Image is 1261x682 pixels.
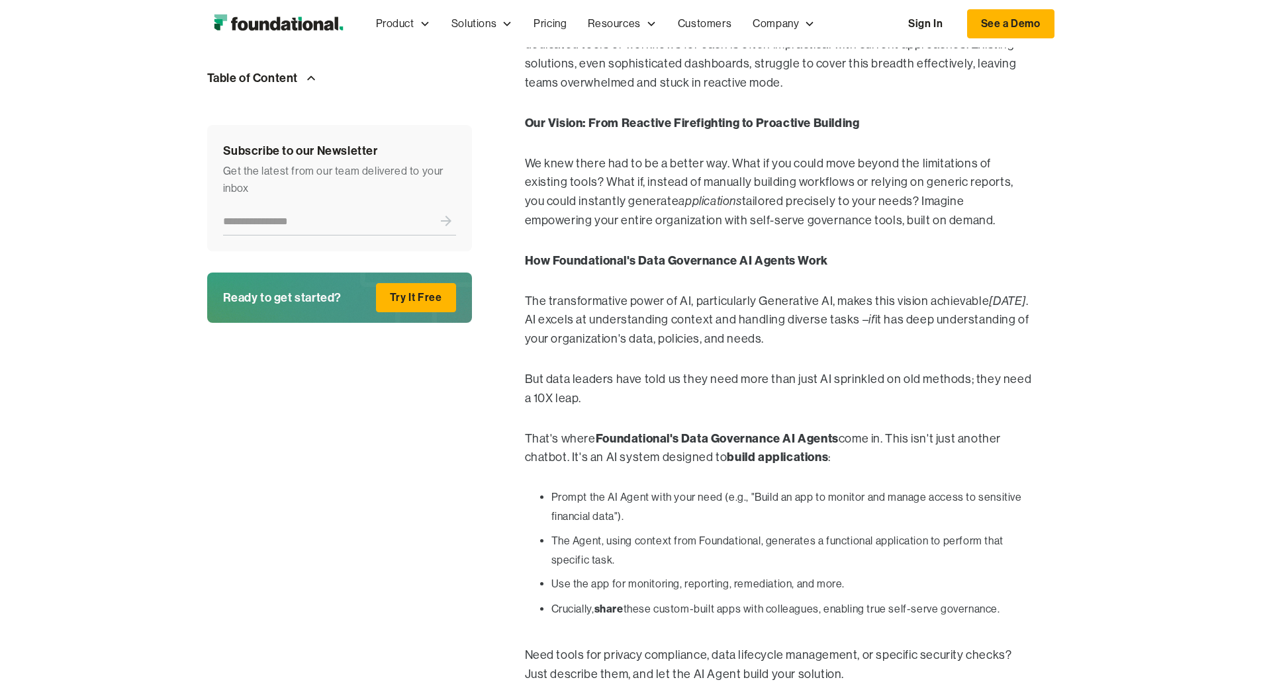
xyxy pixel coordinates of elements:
[895,10,956,38] a: Sign In
[551,575,1033,594] li: Use the app for monitoring, reporting, remediation, and more.
[967,9,1054,38] a: See a Demo
[1023,529,1261,682] iframe: Chat Widget
[727,449,828,464] strong: build applications
[525,429,1033,468] p: That's where come in. This isn't just another chatbot. It's an AI system designed to :
[525,370,1033,408] p: But data leaders have told us they need more than just AI sprinkled on old methods; they need a 1...
[594,602,624,615] strong: share
[551,599,1033,619] li: Crucially, these custom-built apps with colleagues, enabling true self-serve governance.
[678,193,741,208] em: applications
[596,431,839,446] strong: Foundational's Data Governance AI Agents
[577,2,667,46] div: Resources
[523,2,577,46] a: Pricing
[551,488,1033,527] li: Prompt the AI Agent with your need (e.g., "Build an app to monitor and manage access to sensitive...
[667,2,742,46] a: Customers
[868,312,874,327] em: if
[207,68,299,88] div: Table of Content
[436,207,456,235] input: Submit
[376,15,414,32] div: Product
[303,70,319,86] img: Arrow
[441,2,523,46] div: Solutions
[207,11,350,37] a: home
[742,2,825,46] div: Company
[223,163,456,196] div: Get the latest from our team delivered to your inbox
[223,288,342,308] div: Ready to get started?
[207,11,350,37] img: Foundational Logo
[525,115,860,130] strong: Our Vision: From Reactive Firefighting to Proactive Building
[1023,529,1261,682] div: וידג'ט של צ'אט
[753,15,799,32] div: Company
[451,15,496,32] div: Solutions
[588,15,640,32] div: Resources
[525,253,828,268] strong: How Foundational's Data Governance AI Agents Work
[223,207,456,235] form: Newsletter Form
[376,283,456,312] a: Try It Free
[365,2,441,46] div: Product
[525,292,1033,349] p: The transformative power of AI, particularly Generative AI, makes this vision achievable . AI exc...
[989,293,1026,308] em: [DATE]
[525,154,1033,230] p: We knew there had to be a better way. What if you could move beyond the limitations of existing t...
[223,141,456,161] div: Subscribe to our Newsletter
[551,532,1033,570] li: The Agent, using context from Foundational, generates a functional application to perform that sp...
